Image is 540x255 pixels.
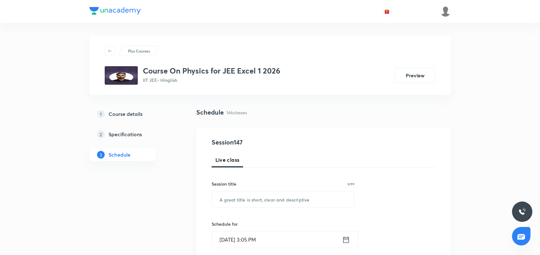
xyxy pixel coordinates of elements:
[89,7,141,16] a: Company Logo
[97,131,105,138] p: 2
[97,151,105,159] p: 3
[89,108,176,120] a: 1Course details
[89,7,141,15] img: Company Logo
[105,66,138,85] img: 645d1cb24ce54c3fa77df2ac57e60657.png
[440,6,451,17] img: Bhuwan Singh
[196,108,224,117] h4: Schedule
[384,9,390,14] img: avatar
[128,48,150,54] p: Plus Courses
[109,131,142,138] h5: Specifications
[212,221,355,227] h6: Schedule for
[382,6,392,17] button: avatar
[226,109,247,116] p: 146 classes
[395,68,436,83] button: Preview
[143,66,280,75] h3: Course On Physics for JEE Excel 1 2026
[215,156,240,164] span: Live class
[212,191,354,208] input: A great title is short, clear and descriptive
[518,208,526,216] img: ttu
[109,110,143,118] h5: Course details
[347,182,354,186] p: 0/99
[212,138,328,147] h4: Session 147
[89,128,176,141] a: 2Specifications
[212,181,236,187] h6: Session title
[97,110,105,118] p: 1
[109,151,130,159] h5: Schedule
[143,77,280,83] p: IIT JEE • Hinglish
